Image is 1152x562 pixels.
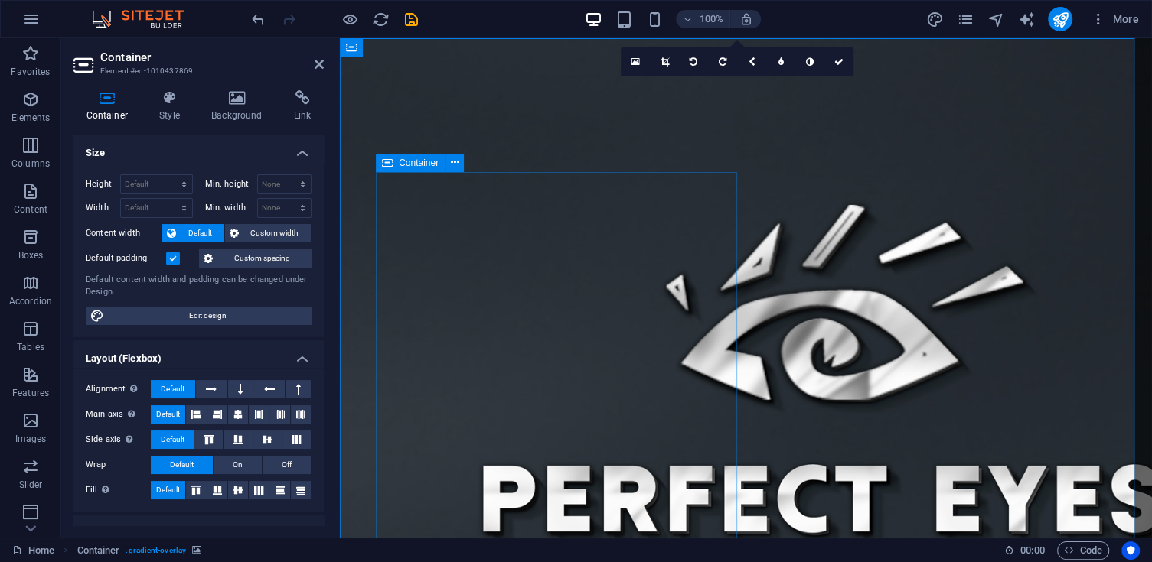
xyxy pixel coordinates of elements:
[1004,541,1045,560] h6: Session time
[86,224,162,242] label: Content width
[766,47,795,76] a: Blur
[73,90,147,122] h4: Container
[9,295,52,307] p: Accordion
[86,405,151,424] label: Main axis
[17,341,44,353] p: Tables
[650,47,679,76] a: Crop mode
[151,430,194,449] button: Default
[86,249,166,268] label: Default padding
[19,479,43,491] p: Slider
[12,387,49,399] p: Features
[205,180,257,188] label: Min. height
[214,456,262,474] button: On
[824,47,853,76] a: Confirm ( Ctrl ⏎ )
[161,430,184,449] span: Default
[263,456,311,474] button: Off
[86,203,120,212] label: Width
[1091,11,1139,27] span: More
[86,307,312,325] button: Edit design
[956,11,974,28] i: Pages (Ctrl+Alt+S)
[100,50,324,64] h2: Container
[162,224,224,242] button: Default
[987,11,1004,28] i: Navigator
[708,47,737,76] a: Rotate right 90°
[199,249,312,268] button: Custom spacing
[250,11,267,28] i: Undo: Unknown action (Ctrl+Z)
[217,249,307,268] span: Custom spacing
[18,249,44,262] p: Boxes
[11,66,50,78] p: Favorites
[1031,544,1033,556] span: :
[14,203,47,216] p: Content
[192,546,201,554] i: This element contains a background
[100,64,293,78] h3: Element #ed-1010437869
[12,541,54,560] a: Click to cancel selection. Double-click to open Pages
[73,340,324,368] h4: Layout (Flexbox)
[161,380,184,398] span: Default
[737,47,766,76] a: Change orientation
[73,135,324,162] h4: Size
[86,274,312,299] div: Default content width and padding can be changed under Design.
[199,90,282,122] h4: Background
[156,405,180,424] span: Default
[676,10,730,28] button: 100%
[1085,7,1145,31] button: More
[11,112,51,124] p: Elements
[109,307,307,325] span: Edit design
[181,224,220,242] span: Default
[243,224,307,242] span: Custom width
[795,47,824,76] a: Greyscale
[126,541,186,560] span: . gradient-overlay
[1048,7,1072,31] button: publish
[11,158,50,170] p: Columns
[170,456,194,474] span: Default
[1121,541,1140,560] button: Usercentrics
[987,10,1005,28] button: navigator
[15,433,47,445] p: Images
[399,158,439,167] span: Container
[77,541,202,560] nav: breadcrumb
[621,47,650,76] a: Select files from the file manager, stock photos, or upload file(s)
[77,541,120,560] span: Click to select. Double-click to edit
[86,180,120,188] label: Height
[699,10,723,28] h6: 100%
[86,380,151,398] label: Alignment
[151,405,185,424] button: Default
[233,456,243,474] span: On
[88,10,203,28] img: Editor Logo
[1017,10,1036,28] button: text_generator
[371,10,390,28] button: reload
[249,10,267,28] button: undo
[86,456,151,474] label: Wrap
[1020,541,1044,560] span: 00 00
[1064,541,1102,560] span: Code
[1017,11,1035,28] i: AI Writer
[205,203,257,212] label: Min. width
[86,481,151,499] label: Fill
[151,456,213,474] button: Default
[372,11,390,28] i: Reload page
[281,90,324,122] h4: Link
[156,481,180,499] span: Default
[679,47,708,76] a: Rotate left 90°
[147,90,199,122] h4: Style
[1057,541,1109,560] button: Code
[341,10,359,28] button: Click here to leave preview mode and continue editing
[1051,11,1069,28] i: Publish
[956,10,974,28] button: pages
[402,10,420,28] button: save
[151,380,195,398] button: Default
[151,481,185,499] button: Default
[225,224,312,242] button: Custom width
[739,12,752,26] i: On resize automatically adjust zoom level to fit chosen device.
[86,430,151,449] label: Side axis
[282,456,292,474] span: Off
[73,515,324,543] h4: Accessibility
[403,11,420,28] i: Save (Ctrl+S)
[925,11,943,28] i: Design (Ctrl+Alt+Y)
[925,10,944,28] button: design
